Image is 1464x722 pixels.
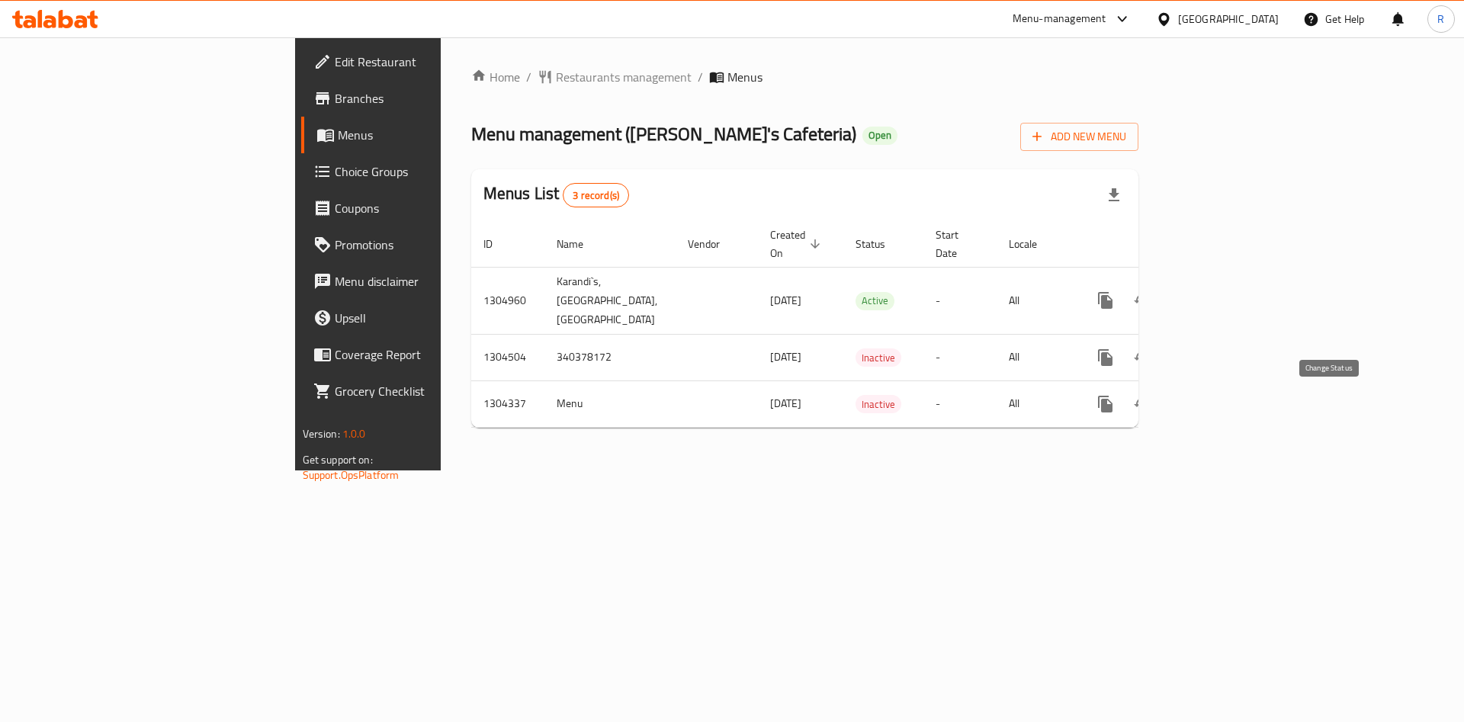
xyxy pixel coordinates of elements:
[342,424,366,444] span: 1.0.0
[856,292,894,310] span: Active
[301,373,540,409] a: Grocery Checklist
[727,68,762,86] span: Menus
[335,162,528,181] span: Choice Groups
[923,334,997,380] td: -
[1032,127,1126,146] span: Add New Menu
[1020,123,1138,151] button: Add New Menu
[335,53,528,71] span: Edit Restaurant
[997,334,1075,380] td: All
[856,349,901,367] span: Inactive
[856,396,901,413] span: Inactive
[301,226,540,263] a: Promotions
[544,267,676,334] td: Karandi`s, [GEOGRAPHIC_DATA],[GEOGRAPHIC_DATA]
[862,127,897,145] div: Open
[1075,221,1246,268] th: Actions
[544,380,676,427] td: Menu
[556,68,692,86] span: Restaurants management
[544,334,676,380] td: 340378172
[335,236,528,254] span: Promotions
[563,188,628,203] span: 3 record(s)
[923,267,997,334] td: -
[301,300,540,336] a: Upsell
[303,450,373,470] span: Get support on:
[1437,11,1444,27] span: R
[301,263,540,300] a: Menu disclaimer
[303,424,340,444] span: Version:
[557,235,603,253] span: Name
[1124,339,1161,376] button: Change Status
[688,235,740,253] span: Vendor
[335,309,528,327] span: Upsell
[471,117,856,151] span: Menu management ( [PERSON_NAME]'s Cafeteria )
[856,348,901,367] div: Inactive
[1096,177,1132,213] div: Export file
[856,395,901,413] div: Inactive
[862,129,897,142] span: Open
[301,190,540,226] a: Coupons
[770,290,801,310] span: [DATE]
[770,393,801,413] span: [DATE]
[335,199,528,217] span: Coupons
[303,465,400,485] a: Support.OpsPlatform
[1087,339,1124,376] button: more
[338,126,528,144] span: Menus
[301,153,540,190] a: Choice Groups
[301,43,540,80] a: Edit Restaurant
[856,235,905,253] span: Status
[1009,235,1057,253] span: Locale
[335,382,528,400] span: Grocery Checklist
[301,336,540,373] a: Coverage Report
[936,226,978,262] span: Start Date
[770,347,801,367] span: [DATE]
[301,117,540,153] a: Menus
[301,80,540,117] a: Branches
[335,272,528,290] span: Menu disclaimer
[483,235,512,253] span: ID
[563,183,629,207] div: Total records count
[483,182,629,207] h2: Menus List
[1087,282,1124,319] button: more
[335,89,528,107] span: Branches
[698,68,703,86] li: /
[335,345,528,364] span: Coverage Report
[538,68,692,86] a: Restaurants management
[471,221,1246,428] table: enhanced table
[1178,11,1279,27] div: [GEOGRAPHIC_DATA]
[997,380,1075,427] td: All
[1087,386,1124,422] button: more
[1124,282,1161,319] button: Change Status
[1013,10,1106,28] div: Menu-management
[923,380,997,427] td: -
[471,68,1139,86] nav: breadcrumb
[770,226,825,262] span: Created On
[997,267,1075,334] td: All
